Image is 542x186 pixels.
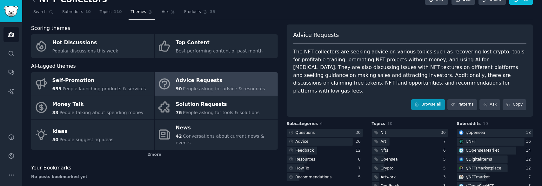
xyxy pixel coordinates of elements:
[457,164,533,172] a: NFTsMarketplacer/NFTsMarketplace12
[526,148,533,154] div: 14
[358,157,363,162] div: 8
[183,110,259,115] span: People asking for tools & solutions
[387,121,392,126] span: 10
[447,99,477,110] a: Patterns
[62,9,83,15] span: Subreddits
[526,130,533,136] div: 18
[443,157,448,162] div: 5
[176,38,263,48] div: Top Content
[526,157,533,162] div: 12
[31,96,154,120] a: Money Talk83People talking about spending money
[358,166,363,171] div: 7
[31,164,71,172] span: Your Bookmarks
[296,148,314,154] div: Feedback
[287,121,318,127] span: Subcategories
[184,9,201,15] span: Products
[52,99,144,109] div: Money Talk
[479,99,500,110] a: Ask
[31,150,278,160] div: 2 more
[31,120,154,150] a: Ideas50People suggesting ideas
[287,164,363,172] a: How To7
[320,121,323,126] span: 6
[466,139,476,145] div: r/ NFT
[356,148,363,154] div: 12
[176,110,182,115] span: 76
[459,166,464,170] img: NFTsMarketplace
[155,120,278,150] a: News42Conversations about current news & events
[443,148,448,154] div: 6
[59,137,113,142] span: People suggesting ideas
[381,166,394,171] div: Crypto
[52,126,114,136] div: Ideas
[459,139,464,144] img: NFT
[466,175,490,180] div: r/ NFTmarket
[52,110,58,115] span: 83
[443,139,448,145] div: 7
[381,130,386,136] div: Nft
[129,7,155,20] a: Themes
[31,34,154,58] a: Hot DiscussionsPopular discussions this week
[443,175,448,180] div: 3
[372,121,385,127] span: Topics
[52,38,118,48] div: Hot Discussions
[381,148,388,154] div: Nfts
[411,99,445,110] a: Browse all
[466,148,499,154] div: r/ OpenseaMarket
[131,9,146,15] span: Themes
[457,129,533,137] a: opensear/opensea18
[287,155,363,163] a: Resources8
[296,139,309,145] div: Advice
[296,157,316,162] div: Resources
[372,173,448,181] a: Artwork3
[296,175,332,180] div: Recommendations
[356,139,363,145] div: 26
[176,48,263,53] span: Best-performing content of past month
[372,147,448,155] a: Nfts6
[59,110,144,115] span: People talking about spending money
[459,130,464,135] img: opensea
[457,173,533,181] a: NFTmarketr/NFTmarket7
[503,99,526,110] button: Copy
[287,138,363,146] a: Advice26
[155,34,278,58] a: Top ContentBest-performing content of past month
[457,155,533,163] a: DigitalItemsr/DigitalItems12
[97,7,124,20] a: Topics110
[372,164,448,172] a: Crypto5
[176,134,182,139] span: 42
[63,86,146,91] span: People launching products & services
[52,137,58,142] span: 50
[457,138,533,146] a: NFTr/NFT16
[183,86,265,91] span: People asking for advice & resources
[443,166,448,171] div: 5
[182,7,217,20] a: Products39
[52,86,62,91] span: 659
[381,175,396,180] div: Artwork
[372,129,448,137] a: Nft30
[287,173,363,181] a: Recommendations5
[457,121,481,127] span: Subreddits
[293,48,527,95] div: The NFT collectors are seeking advice on various topics such as recovering lost crypto, tools for...
[293,31,339,39] span: Advice Requests
[372,155,448,163] a: Opensea5
[466,130,485,136] div: r/ opensea
[33,9,47,15] span: Search
[159,7,177,20] a: Ask
[155,96,278,120] a: Solution Requests76People asking for tools & solutions
[372,138,448,146] a: Art7
[381,157,398,162] div: Opensea
[459,175,464,179] img: NFTmarket
[60,7,93,20] a: Subreddits10
[483,121,488,126] span: 10
[210,9,215,15] span: 39
[441,130,448,136] div: 30
[162,9,169,15] span: Ask
[155,72,278,96] a: Advice Requests90People asking for advice & resources
[31,7,56,20] a: Search
[526,139,533,145] div: 16
[100,9,111,15] span: Topics
[176,123,274,133] div: News
[85,9,91,15] span: 10
[466,157,492,162] div: r/ DigitalItems
[31,174,278,180] div: No posts bookmarked yet
[466,166,501,171] div: r/ NFTsMarketplace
